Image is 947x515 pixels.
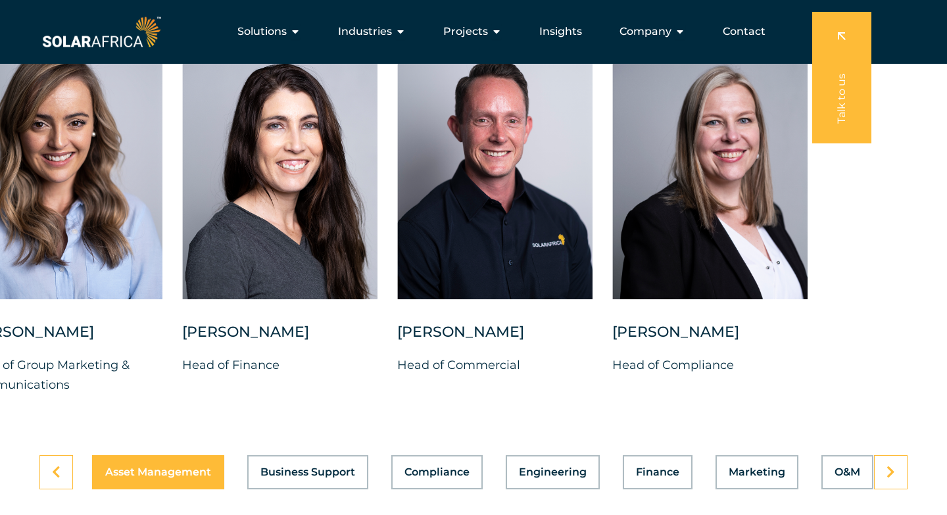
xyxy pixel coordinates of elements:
span: Compliance [404,467,470,478]
span: Asset Management [105,467,211,478]
div: [PERSON_NAME] [397,322,593,355]
div: [PERSON_NAME] [182,322,377,355]
span: Projects [443,24,488,39]
span: Company [619,24,671,39]
span: Solutions [237,24,287,39]
a: Insights [539,24,582,39]
a: Contact [723,24,765,39]
p: Head of Compliance [612,355,808,375]
span: Finance [636,467,679,478]
p: Head of Finance [182,355,377,375]
div: [PERSON_NAME] [612,322,808,355]
span: O&M [835,467,860,478]
span: Marketing [729,467,785,478]
nav: Menu [164,18,776,45]
div: Menu Toggle [164,18,776,45]
span: Engineering [519,467,587,478]
span: Industries [338,24,392,39]
p: Head of Commercial [397,355,593,375]
span: Business Support [260,467,355,478]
